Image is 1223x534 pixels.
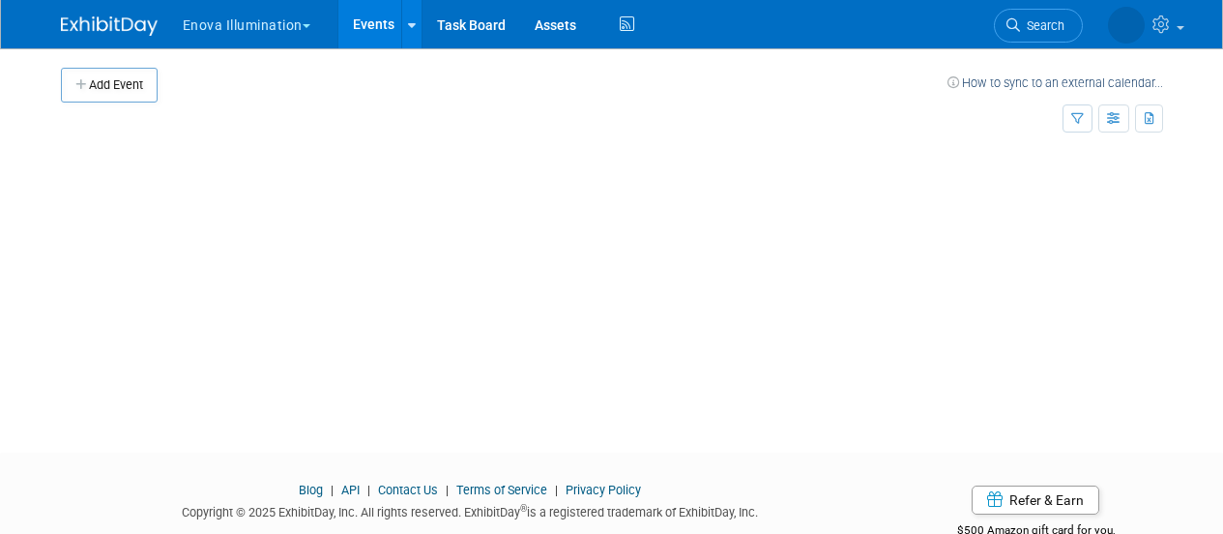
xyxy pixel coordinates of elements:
[947,75,1163,90] a: How to sync to an external calendar...
[1108,7,1145,44] img: Sarah Swinick
[61,16,158,36] img: ExhibitDay
[378,483,438,497] a: Contact Us
[299,483,323,497] a: Blog
[326,483,338,497] span: |
[61,499,881,521] div: Copyright © 2025 ExhibitDay, Inc. All rights reserved. ExhibitDay is a registered trademark of Ex...
[550,483,563,497] span: |
[363,483,375,497] span: |
[520,503,527,514] sup: ®
[994,9,1083,43] a: Search
[61,68,158,103] button: Add Event
[566,483,641,497] a: Privacy Policy
[1020,18,1064,33] span: Search
[341,483,360,497] a: API
[972,486,1099,515] a: Refer & Earn
[441,483,453,497] span: |
[456,483,547,497] a: Terms of Service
